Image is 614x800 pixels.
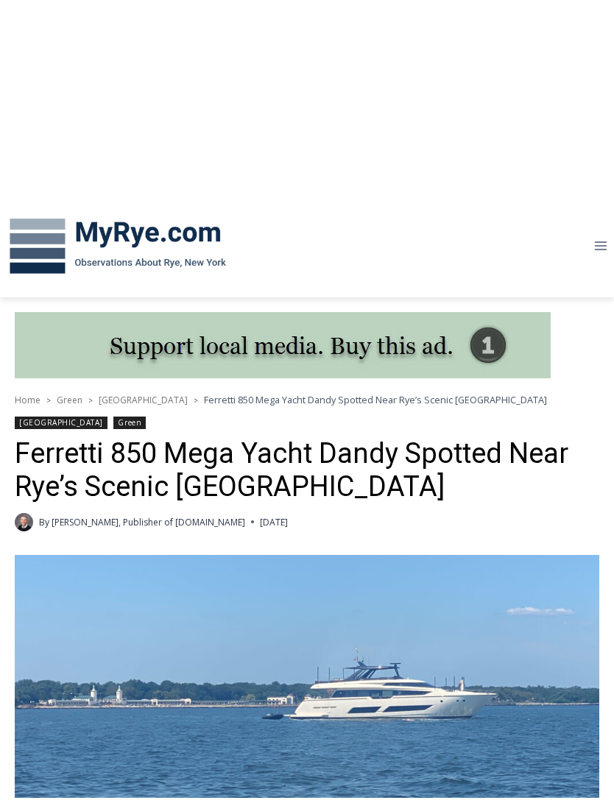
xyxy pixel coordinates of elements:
[15,555,599,798] img: (PHOTO: The 85' foot luxury yacht Dandy was parked just off Rye on Friday, August 8, 2025.)
[260,515,288,529] time: [DATE]
[39,515,49,529] span: By
[15,394,40,406] a: Home
[52,516,245,528] a: [PERSON_NAME], Publisher of [DOMAIN_NAME]
[15,312,551,378] img: support local media, buy this ad
[113,417,146,429] a: Green
[204,393,547,406] span: Ferretti 850 Mega Yacht Dandy Spotted Near Rye’s Scenic [GEOGRAPHIC_DATA]
[88,395,93,406] span: >
[15,437,599,504] h1: Ferretti 850 Mega Yacht Dandy Spotted Near Rye’s Scenic [GEOGRAPHIC_DATA]
[194,395,198,406] span: >
[587,235,614,258] button: Open menu
[57,394,82,406] a: Green
[99,394,188,406] a: [GEOGRAPHIC_DATA]
[15,513,33,531] a: Author image
[15,392,599,407] nav: Breadcrumbs
[46,395,51,406] span: >
[15,417,107,429] a: [GEOGRAPHIC_DATA]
